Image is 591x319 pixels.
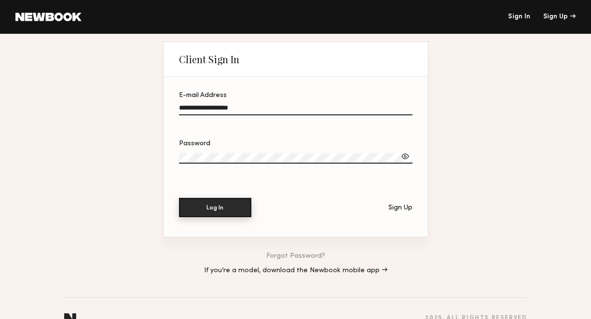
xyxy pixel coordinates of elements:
input: E-mail Address [179,104,412,115]
div: Client Sign In [179,54,239,65]
div: E-mail Address [179,92,412,99]
button: Log In [179,198,251,217]
div: Password [179,140,412,147]
div: Sign Up [543,14,576,20]
a: Sign In [508,14,530,20]
div: Sign Up [388,205,412,211]
a: If you’re a model, download the Newbook mobile app → [204,267,387,274]
input: Password [179,153,412,164]
a: Forgot Password? [266,253,325,260]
